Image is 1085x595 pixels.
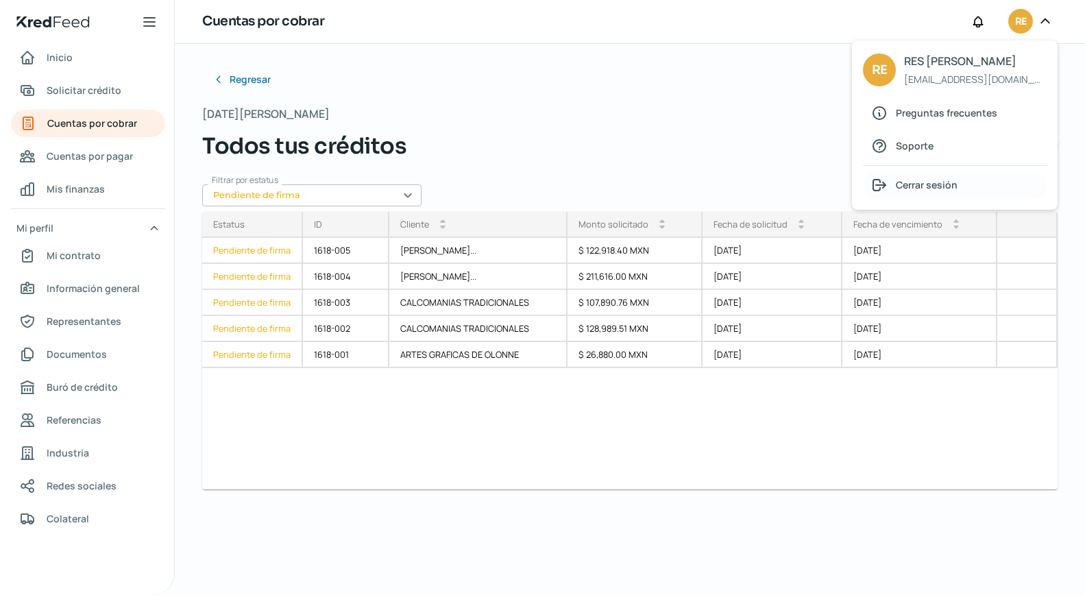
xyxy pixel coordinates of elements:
[842,342,997,368] div: [DATE]
[202,342,303,368] a: Pendiente de firma
[202,66,282,93] button: Regresar
[47,313,121,330] span: Representantes
[568,316,703,342] div: $ 128,989.51 MXN
[798,224,804,230] i: arrow_drop_down
[303,316,389,342] div: 1618-002
[703,342,842,368] div: [DATE]
[659,224,665,230] i: arrow_drop_down
[853,218,942,230] div: Fecha de vencimiento
[11,439,165,467] a: Industria
[303,342,389,368] div: 1618-001
[1015,14,1026,30] span: RE
[47,147,133,165] span: Cuentas por pagar
[568,264,703,290] div: $ 211,616.00 MXN
[47,378,118,396] span: Buró de crédito
[904,71,1046,88] span: [EMAIL_ADDRESS][DOMAIN_NAME]
[904,51,1046,71] span: RES [PERSON_NAME]
[896,176,958,193] span: Cerrar sesión
[202,238,303,264] a: Pendiente de firma
[47,114,137,132] span: Cuentas por cobrar
[568,238,703,264] div: $ 122,918.40 MXN
[11,505,165,533] a: Colateral
[16,219,53,236] span: Mi perfil
[389,342,568,368] div: ARTES GRAFICAS DE OLONNE
[11,275,165,302] a: Información general
[400,218,429,230] div: Cliente
[47,444,89,461] span: Industria
[314,218,322,230] div: ID
[202,12,324,32] h1: Cuentas por cobrar
[230,75,271,84] span: Regresar
[202,264,303,290] a: Pendiente de firma
[703,290,842,316] div: [DATE]
[842,238,997,264] div: [DATE]
[11,472,165,500] a: Redes sociales
[47,280,140,297] span: Información general
[303,264,389,290] div: 1618-004
[11,175,165,203] a: Mis finanzas
[389,238,568,264] div: [PERSON_NAME]...
[703,264,842,290] div: [DATE]
[568,342,703,368] div: $ 26,880.00 MXN
[47,247,101,264] span: Mi contrato
[953,224,959,230] i: arrow_drop_down
[568,290,703,316] div: $ 107,890.76 MXN
[303,238,389,264] div: 1618-005
[842,264,997,290] div: [DATE]
[896,137,934,154] span: Soporte
[440,224,446,230] i: arrow_drop_down
[842,290,997,316] div: [DATE]
[202,130,406,162] span: Todos tus créditos
[842,316,997,342] div: [DATE]
[703,238,842,264] div: [DATE]
[11,110,165,137] a: Cuentas por cobrar
[47,345,107,363] span: Documentos
[303,290,389,316] div: 1618-003
[11,406,165,434] a: Referencias
[47,180,105,197] span: Mis finanzas
[47,477,117,494] span: Redes sociales
[212,174,278,186] span: Filtrar por estatus
[11,44,165,71] a: Inicio
[11,308,165,335] a: Representantes
[578,218,648,230] div: Monto solicitado
[389,290,568,316] div: CALCOMANIAS TRADICIONALES
[896,104,997,121] span: Preguntas frecuentes
[703,316,842,342] div: [DATE]
[202,104,330,124] span: [DATE][PERSON_NAME]
[714,218,788,230] div: Fecha de solicitud
[11,143,165,170] a: Cuentas por pagar
[872,60,887,81] span: RE
[389,264,568,290] div: [PERSON_NAME]...
[213,218,245,230] div: Estatus
[11,242,165,269] a: Mi contrato
[47,49,73,66] span: Inicio
[11,77,165,104] a: Solicitar crédito
[11,374,165,401] a: Buró de crédito
[202,316,303,342] a: Pendiente de firma
[47,411,101,428] span: Referencias
[202,290,303,316] a: Pendiente de firma
[47,510,89,527] span: Colateral
[389,316,568,342] div: CALCOMANIAS TRADICIONALES
[11,341,165,368] a: Documentos
[47,82,121,99] span: Solicitar crédito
